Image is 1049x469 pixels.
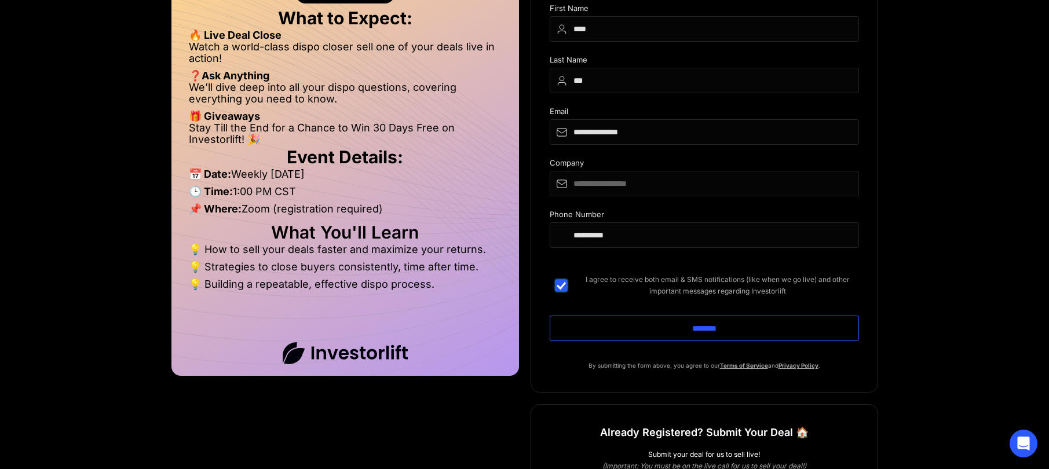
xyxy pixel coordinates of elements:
span: I agree to receive both email & SMS notifications (like when we go live) and other important mess... [576,274,859,297]
form: DIspo Day Main Form [550,4,859,360]
a: Terms of Service [720,362,768,369]
h2: What You'll Learn [189,226,502,238]
strong: 🔥 Live Deal Close [189,29,282,41]
li: Watch a world-class dispo closer sell one of your deals live in action! [189,41,502,70]
li: Zoom (registration required) [189,203,502,221]
strong: ❓Ask Anything [189,69,269,82]
strong: 🎁 Giveaways [189,110,260,122]
div: First Name [550,4,859,16]
strong: 📅 Date: [189,168,231,180]
h1: Already Registered? Submit Your Deal 🏠 [600,422,809,443]
div: Submit your deal for us to sell live! [550,449,859,460]
a: Privacy Policy [778,362,818,369]
li: Stay Till the End for a Chance to Win 30 Days Free on Investorlift! 🎉 [189,122,502,145]
div: Phone Number [550,210,859,222]
div: Open Intercom Messenger [1010,430,1037,457]
li: 1:00 PM CST [189,186,502,203]
div: Company [550,159,859,171]
li: 💡 How to sell your deals faster and maximize your returns. [189,244,502,261]
strong: 🕒 Time: [189,185,233,197]
p: By submitting the form above, you agree to our and . [550,360,859,371]
li: 💡 Building a repeatable, effective dispo process. [189,279,502,290]
strong: Event Details: [287,146,403,167]
div: Last Name [550,56,859,68]
strong: 📌 Where: [189,203,242,215]
li: We’ll dive deep into all your dispo questions, covering everything you need to know. [189,82,502,111]
li: Weekly [DATE] [189,168,502,186]
li: 💡 Strategies to close buyers consistently, time after time. [189,261,502,279]
div: Email [550,107,859,119]
strong: What to Expect: [278,8,412,28]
